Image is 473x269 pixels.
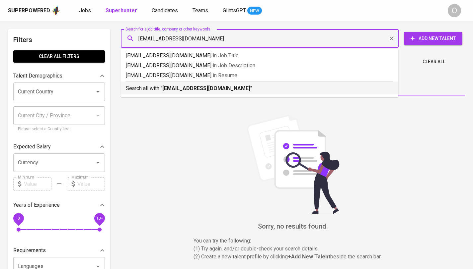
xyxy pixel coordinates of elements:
[288,253,330,260] b: + Add New Talent
[152,7,178,14] span: Candidates
[77,177,105,190] input: Value
[13,246,46,254] p: Requirements
[8,7,50,15] div: Superpowered
[409,34,457,43] span: Add New Talent
[8,6,60,16] a: Superpoweredapp logo
[247,8,262,14] span: NEW
[13,244,105,257] div: Requirements
[13,69,105,82] div: Talent Demographics
[243,115,343,214] img: file_searching.svg
[24,177,51,190] input: Value
[79,7,91,14] span: Jobs
[194,237,393,245] p: You can try the following :
[404,32,462,45] button: Add New Talent
[213,62,255,69] span: in Job Description
[106,7,137,14] b: Superhunter
[13,143,51,151] p: Expected Salary
[126,62,393,70] p: [EMAIL_ADDRESS][DOMAIN_NAME]
[126,52,393,60] p: [EMAIL_ADDRESS][DOMAIN_NAME]
[223,7,262,15] a: GlintsGPT NEW
[420,56,448,68] button: Clear All
[193,7,208,14] span: Teams
[19,52,100,61] span: Clear All filters
[223,7,246,14] span: GlintsGPT
[93,158,103,167] button: Open
[126,84,393,92] p: Search all with " "
[106,7,138,15] a: Superhunter
[194,245,393,253] p: (1) Try again, and/or double-check your search details,
[13,198,105,212] div: Years of Experience
[162,85,250,91] b: [EMAIL_ADDRESS][DOMAIN_NAME]
[51,6,60,16] img: app logo
[17,216,20,221] span: 0
[96,216,103,221] span: 10+
[126,72,393,80] p: [EMAIL_ADDRESS][DOMAIN_NAME]
[213,52,239,59] span: in Job Title
[13,140,105,153] div: Expected Salary
[13,72,62,80] p: Talent Demographics
[13,201,60,209] p: Years of Experience
[13,34,105,45] h6: Filters
[18,126,100,133] p: Please select a Country first
[93,87,103,96] button: Open
[423,58,445,66] span: Clear All
[13,50,105,63] button: Clear All filters
[194,253,393,261] p: (2) Create a new talent profile by clicking beside the search bar.
[152,7,179,15] a: Candidates
[193,7,209,15] a: Teams
[79,7,92,15] a: Jobs
[387,34,396,43] button: Clear
[121,221,465,232] h6: Sorry, no results found.
[448,4,461,17] div: O
[213,72,237,79] span: in Resume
